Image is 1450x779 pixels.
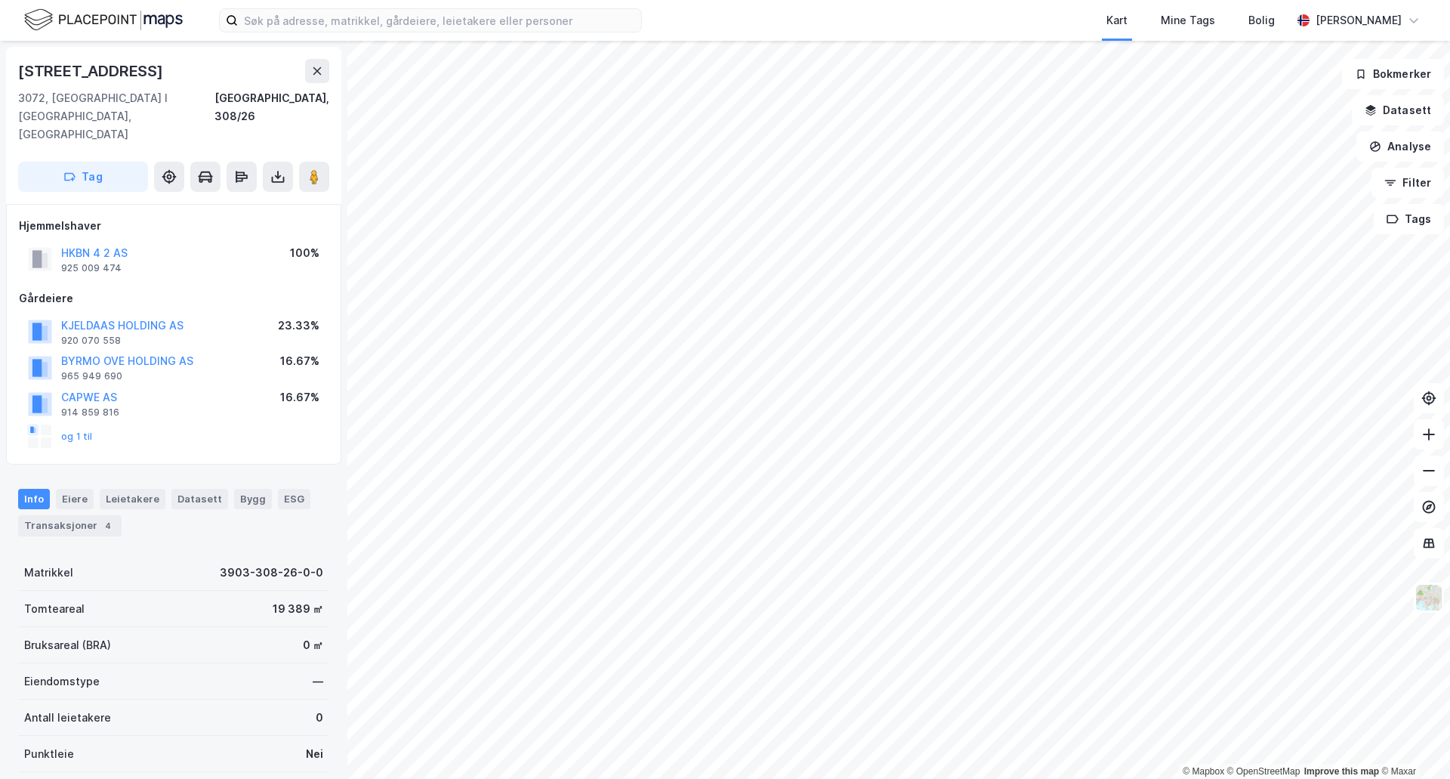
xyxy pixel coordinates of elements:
div: 925 009 474 [61,262,122,274]
div: Antall leietakere [24,709,111,727]
div: 19 389 ㎡ [273,600,323,618]
div: 23.33% [278,317,319,335]
div: Tomteareal [24,600,85,618]
div: Matrikkel [24,564,73,582]
iframe: Chat Widget [1374,706,1450,779]
div: Punktleie [24,745,74,763]
input: Søk på adresse, matrikkel, gårdeiere, leietakere eller personer [238,9,641,32]
div: Kart [1106,11,1128,29]
div: 0 [316,709,323,727]
button: Bokmerker [1342,59,1444,89]
div: Nei [306,745,323,763]
div: Bruksareal (BRA) [24,636,111,654]
button: Filter [1371,168,1444,198]
div: 3903-308-26-0-0 [220,564,323,582]
div: [STREET_ADDRESS] [18,59,166,83]
img: logo.f888ab2527a4732fd821a326f86c7f29.svg [24,7,183,33]
div: — [313,672,323,691]
div: Gårdeiere [19,289,329,308]
div: Leietakere [100,489,165,509]
div: 16.67% [280,352,319,370]
div: Bolig [1248,11,1275,29]
div: Kontrollprogram for chat [1374,706,1450,779]
div: Mine Tags [1161,11,1215,29]
div: Info [18,489,50,509]
button: Datasett [1352,95,1444,125]
div: Eiendomstype [24,672,100,691]
div: 3072, [GEOGRAPHIC_DATA] I [GEOGRAPHIC_DATA], [GEOGRAPHIC_DATA] [18,89,214,144]
div: Bygg [234,489,272,509]
div: 16.67% [280,388,319,407]
div: 914 859 816 [61,407,119,419]
div: 100% [290,244,319,262]
div: Datasett [171,489,228,509]
div: [GEOGRAPHIC_DATA], 308/26 [214,89,329,144]
div: ESG [278,489,310,509]
button: Tags [1374,204,1444,234]
button: Tag [18,162,148,192]
div: Hjemmelshaver [19,217,329,235]
div: 4 [100,518,116,533]
a: OpenStreetMap [1227,766,1300,777]
div: Eiere [56,489,94,509]
div: 965 949 690 [61,370,122,382]
a: Improve this map [1304,766,1379,777]
div: [PERSON_NAME] [1316,11,1402,29]
div: 920 070 558 [61,335,121,347]
img: Z [1415,583,1443,612]
a: Mapbox [1183,766,1224,777]
div: 0 ㎡ [303,636,323,654]
button: Analyse [1356,131,1444,162]
div: Transaksjoner [18,515,122,536]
